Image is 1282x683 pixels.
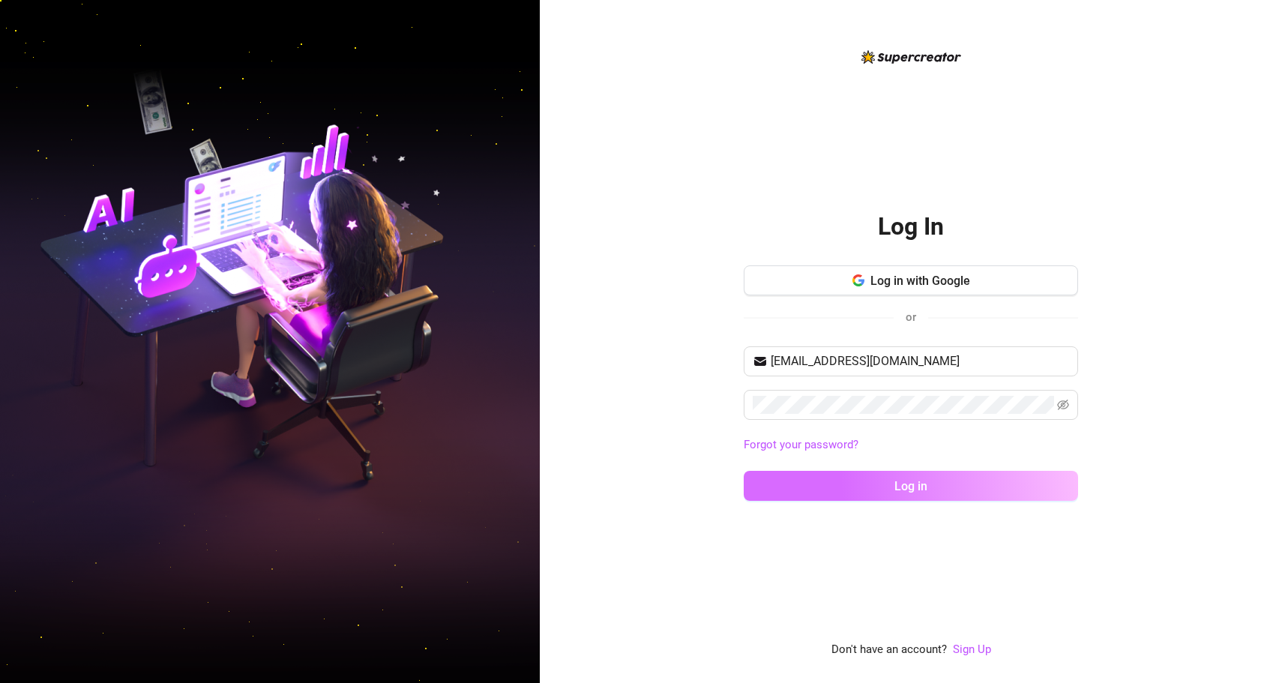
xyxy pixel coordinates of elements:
span: or [906,310,916,324]
img: logo-BBDzfeDw.svg [861,50,961,64]
a: Sign Up [953,643,991,656]
button: Log in with Google [744,265,1078,295]
span: Log in with Google [870,274,970,288]
span: Log in [894,479,927,493]
a: Forgot your password? [744,438,858,451]
button: Log in [744,471,1078,501]
a: Sign Up [953,641,991,659]
h2: Log In [878,211,944,242]
span: eye-invisible [1057,399,1069,411]
input: Your email [771,352,1069,370]
a: Forgot your password? [744,436,1078,454]
span: Don't have an account? [831,641,947,659]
